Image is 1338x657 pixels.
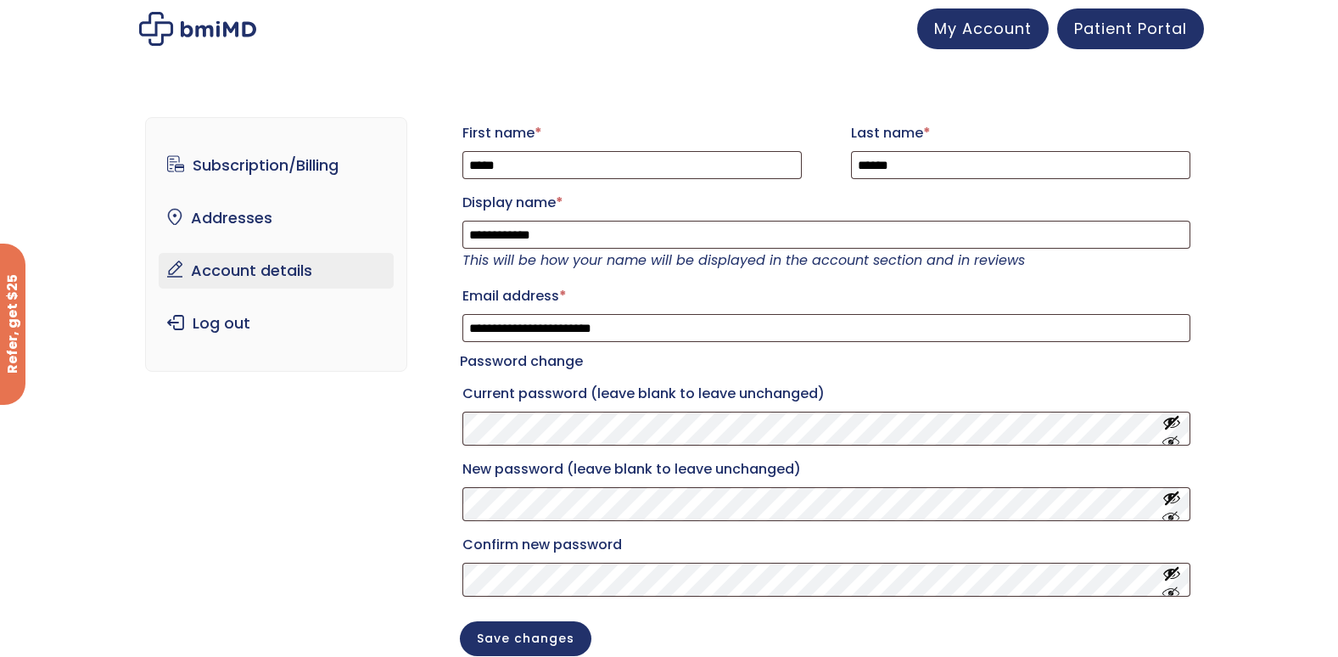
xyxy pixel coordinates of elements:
a: My Account [917,8,1049,49]
a: Patient Portal [1057,8,1204,49]
img: My account [139,12,256,46]
label: Last name [851,120,1190,147]
em: This will be how your name will be displayed in the account section and in reviews [462,250,1025,270]
a: Log out [159,306,394,341]
a: Account details [159,253,394,289]
span: My Account [934,18,1032,39]
label: Current password (leave blank to leave unchanged) [462,380,1190,407]
label: Email address [462,283,1190,310]
nav: Account pages [145,117,407,372]
span: Patient Portal [1074,18,1187,39]
label: Confirm new password [462,531,1190,559]
a: Subscription/Billing [159,148,394,183]
button: Show password [1162,413,1181,445]
button: Show password [1162,564,1181,596]
button: Save changes [460,621,591,656]
a: Addresses [159,200,394,236]
label: Display name [462,189,1190,216]
label: New password (leave blank to leave unchanged) [462,456,1190,483]
button: Show password [1162,489,1181,520]
label: First name [462,120,802,147]
legend: Password change [460,350,583,373]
